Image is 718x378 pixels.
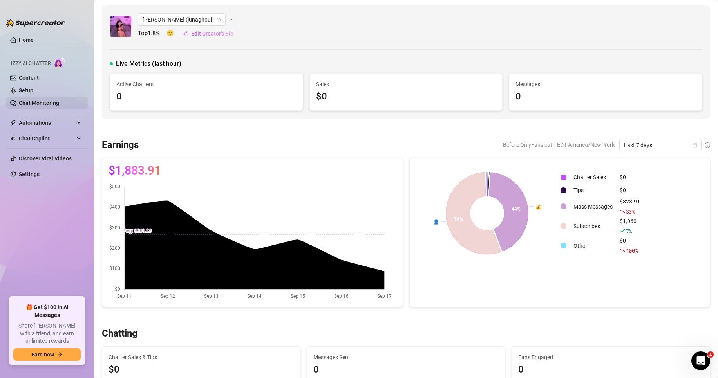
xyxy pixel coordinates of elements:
[183,31,188,36] span: edit
[138,29,166,38] span: Top 1.8 %
[19,132,74,145] span: Chat Copilot
[102,139,139,151] h3: Earnings
[13,304,81,319] span: 🎁 Get $100 in AI Messages
[19,100,59,106] a: Chat Monitoring
[570,171,616,184] td: Chatter Sales
[166,29,182,38] span: 🙂
[620,197,640,216] div: $823.91
[19,37,34,43] a: Home
[626,247,638,254] span: 100 %
[705,142,710,148] span: info-circle
[503,139,552,151] span: Before OnlyFans cut
[109,353,294,362] span: Chatter Sales & Tips
[10,136,15,141] img: Chat Copilot
[10,120,16,126] span: thunderbolt
[570,197,616,216] td: Mass Messages
[620,248,625,253] span: fall
[691,351,710,370] iframe: Intercom live chat
[620,186,640,194] div: $0
[143,14,221,25] span: Luna (lunaghoul)
[707,351,714,358] span: 1
[515,80,696,88] span: Messages
[620,228,625,234] span: rise
[626,227,632,235] span: 7 %
[13,348,81,361] button: Earn nowarrow-right
[19,75,39,81] a: Content
[620,173,640,182] div: $0
[102,328,137,340] h3: Chatting
[6,19,65,27] img: logo-BBDzfeDw.svg
[518,353,704,362] span: Fans Engaged
[109,362,294,377] span: $0
[313,353,499,362] span: Messages Sent
[13,322,81,345] span: Share [PERSON_NAME] with a friend, and earn unlimited rewards
[217,17,221,22] span: team
[313,362,499,377] div: 0
[316,80,496,88] span: Sales
[19,155,72,162] a: Discover Viral Videos
[570,184,616,196] td: Tips
[535,203,541,209] text: 💰
[518,362,704,377] div: 0
[116,89,297,104] div: 0
[54,57,66,68] img: AI Chatter
[191,31,233,37] span: Edit Creator's Bio
[110,16,131,37] img: Luna
[557,139,615,151] span: EDT America/New_York
[31,351,54,358] span: Earn now
[626,208,635,215] span: 33 %
[19,87,33,94] a: Setup
[515,89,696,104] div: 0
[624,139,697,151] span: Last 7 days
[229,13,234,26] span: ellipsis
[182,27,234,40] button: Edit Creator's Bio
[433,219,439,225] text: 👤
[19,171,40,177] a: Settings
[57,352,63,357] span: arrow-right
[316,89,496,104] div: $0
[11,60,51,67] span: Izzy AI Chatter
[620,217,640,236] div: $1,060
[570,217,616,236] td: Subscribes
[116,59,181,68] span: Live Metrics (last hour)
[19,117,74,129] span: Automations
[693,143,697,148] span: calendar
[570,236,616,255] td: Other
[109,164,161,177] span: $1,883.91
[620,236,640,255] div: $0
[116,80,297,88] span: Active Chatters
[620,209,625,214] span: fall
